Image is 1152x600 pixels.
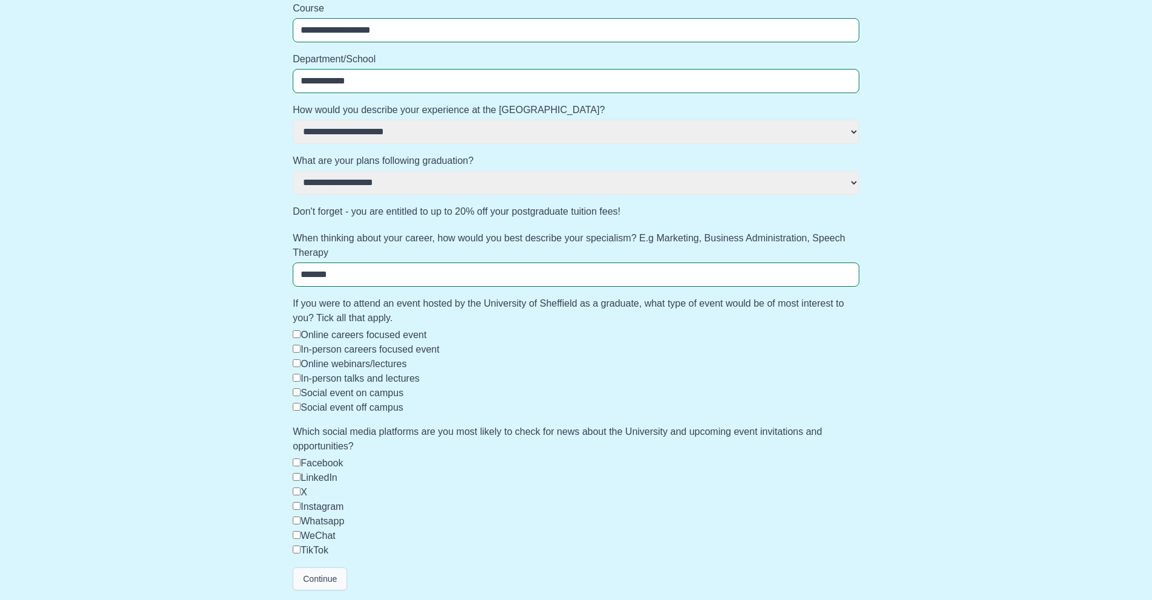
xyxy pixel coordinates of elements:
label: In-person careers focused event [301,344,439,354]
label: Instagram [301,501,343,512]
label: If you were to attend an event hosted by the University of Sheffield as a graduate, what type of ... [293,296,859,325]
label: Department/School [293,52,859,67]
label: X [301,487,307,497]
button: Continue [293,567,347,590]
label: Online webinars/lectures [301,359,406,369]
label: Facebook [301,458,343,468]
label: When thinking about your career, how would you best describe your specialism? E.g Marketing, Busi... [293,231,859,260]
label: Don't forget - you are entitled to up to 20% off your postgraduate tuition fees! [293,204,859,219]
label: WeChat [301,530,336,541]
label: Social event on campus [301,388,403,398]
label: What are your plans following graduation? [293,154,859,168]
label: Which social media platforms are you most likely to check for news about the University and upcom... [293,425,859,454]
label: TikTok [301,545,328,555]
label: Social event off campus [301,402,403,412]
label: Course [293,1,859,16]
label: In-person talks and lectures [301,373,420,383]
label: LinkedIn [301,472,337,483]
label: Whatsapp [301,516,344,526]
label: How would you describe your experience at the [GEOGRAPHIC_DATA]? [293,103,859,117]
label: Online careers focused event [301,330,426,340]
